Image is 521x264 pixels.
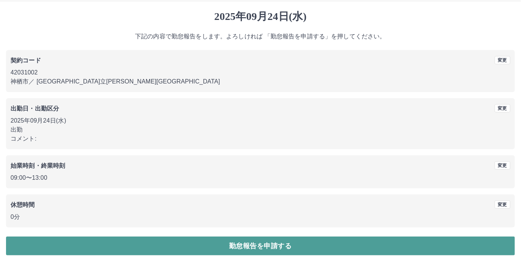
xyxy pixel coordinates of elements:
[11,212,510,222] p: 0分
[6,10,515,23] h1: 2025年09月24日(水)
[11,57,41,64] b: 契約コード
[11,77,510,86] p: 神栖市 ／ [GEOGRAPHIC_DATA]立[PERSON_NAME][GEOGRAPHIC_DATA]
[495,104,510,112] button: 変更
[6,32,515,41] p: 下記の内容で勤怠報告をします。よろしければ 「勤怠報告を申請する」を押してください。
[11,173,510,182] p: 09:00 〜 13:00
[11,162,65,169] b: 始業時刻・終業時刻
[11,116,510,125] p: 2025年09月24日(水)
[495,200,510,209] button: 変更
[495,56,510,64] button: 変更
[495,161,510,170] button: 変更
[11,68,510,77] p: 42031002
[11,125,510,134] p: 出勤
[11,202,35,208] b: 休憩時間
[6,237,515,255] button: 勤怠報告を申請する
[11,134,510,143] p: コメント:
[11,105,59,112] b: 出勤日・出勤区分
